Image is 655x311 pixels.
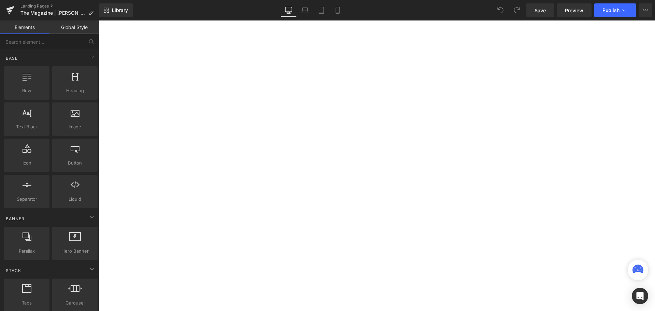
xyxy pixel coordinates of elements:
span: Preview [565,7,583,14]
span: Stack [5,267,22,274]
a: Tablet [313,3,330,17]
span: The Magazine | [PERSON_NAME] [20,10,86,16]
button: Publish [594,3,636,17]
span: Separator [6,196,47,203]
span: Save [535,7,546,14]
a: Desktop [280,3,297,17]
span: Liquid [54,196,96,203]
span: Banner [5,215,25,222]
span: Row [6,87,47,94]
a: Global Style [49,20,99,34]
a: Landing Pages [20,3,99,9]
span: Icon [6,159,47,167]
a: Preview [557,3,592,17]
span: Image [54,123,96,130]
span: Library [112,7,128,13]
span: Button [54,159,96,167]
button: Redo [510,3,524,17]
span: Base [5,55,18,61]
a: Laptop [297,3,313,17]
span: Text Block [6,123,47,130]
span: Hero Banner [54,248,96,255]
span: Parallax [6,248,47,255]
a: New Library [99,3,133,17]
button: More [639,3,652,17]
a: Mobile [330,3,346,17]
div: Open Intercom Messenger [632,288,648,304]
span: Publish [602,8,620,13]
span: Heading [54,87,96,94]
span: Carousel [54,299,96,307]
button: Undo [494,3,507,17]
span: Tabs [6,299,47,307]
